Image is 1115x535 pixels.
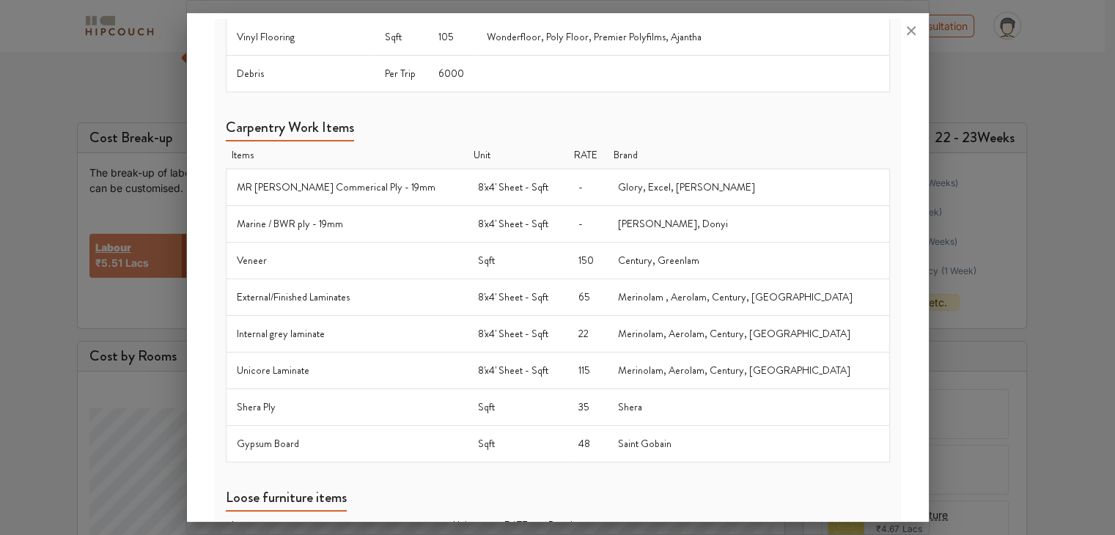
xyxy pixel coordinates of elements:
[568,205,608,242] td: -
[468,425,568,462] td: Sqft
[608,388,889,425] td: Shera
[568,425,608,462] td: 48
[608,278,889,315] td: Merinolam , Aerolam, Century, [GEOGRAPHIC_DATA]
[375,55,428,92] td: Per Trip
[608,352,889,388] td: Merinolam, Aerolam, Century, [GEOGRAPHIC_DATA]
[226,489,347,512] h5: Loose furniture items
[468,352,568,388] td: 8'x4' Sheet - Sqft
[568,352,608,388] td: 115
[468,141,568,169] th: Unit
[226,55,375,92] td: Debris
[226,388,468,425] td: Shera Ply
[568,169,608,205] td: -
[568,388,608,425] td: 35
[468,315,568,352] td: 8'x4' Sheet - Sqft
[226,315,468,352] td: Internal grey laminate
[226,205,468,242] td: Marine / BWR ply - 19mm
[226,169,468,205] td: MR [PERSON_NAME] Commerical Ply - 19mm
[608,425,889,462] td: Saint Gobain
[608,141,889,169] th: Brand
[468,205,568,242] td: 8'x4' Sheet - Sqft
[608,315,889,352] td: Merinolam, Aerolam, Century, [GEOGRAPHIC_DATA]
[226,242,468,278] td: Veneer
[468,278,568,315] td: 8'x4' Sheet - Sqft
[226,141,468,169] th: Items
[468,169,568,205] td: 8'x4' Sheet - Sqft
[226,278,468,315] td: External/Finished Laminates
[226,352,468,388] td: Unicore Laminate
[568,278,608,315] td: 65
[468,388,568,425] td: Sqft
[608,169,889,205] td: Glory, Excel, [PERSON_NAME]
[608,205,889,242] td: [PERSON_NAME], Donyi
[226,425,468,462] td: Gypsum Board
[608,242,889,278] td: Century, Greenlam
[568,141,608,169] th: RATE
[568,315,608,352] td: 22
[226,119,354,141] h5: Carpentry Work Items
[468,242,568,278] td: Sqft
[428,55,476,92] td: 6000
[568,242,608,278] td: 150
